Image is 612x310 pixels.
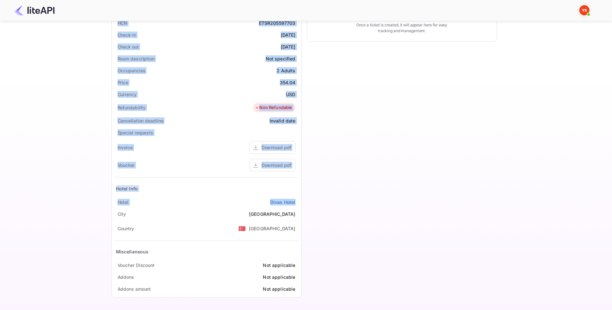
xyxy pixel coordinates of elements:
div: [DATE] [281,32,296,38]
div: Not applicable [263,262,295,269]
div: Addons amount [118,286,151,292]
div: Cancellation deadline [118,117,164,124]
div: Non Refundable [255,105,292,111]
div: City [118,211,126,217]
div: HCN [118,20,128,26]
div: Voucher Discount [118,262,155,269]
div: Room description [118,55,155,62]
img: LiteAPI Logo [14,5,55,15]
div: Price [118,79,129,86]
a: Divas Hotel [270,199,296,205]
div: USD [286,91,295,98]
div: 354.04 [280,79,296,86]
div: Hotel Info [116,185,138,192]
div: Not applicable [263,274,295,280]
div: Hotel [118,199,129,205]
img: Yandex Support [579,5,590,15]
p: Once a ticket is created, it will appear here for easy tracking and management. [351,22,453,34]
div: Check-in [118,32,136,38]
div: Download pdf [262,144,291,151]
div: ETSR205597703 [259,20,296,26]
div: 2 Adults [277,67,295,74]
div: [GEOGRAPHIC_DATA] [249,225,296,232]
div: Occupancies [118,67,146,74]
div: Check out [118,43,139,50]
div: Special requests [118,129,153,136]
div: Invoice [118,144,133,151]
div: Voucher [118,162,135,169]
div: [DATE] [281,43,296,50]
div: Invalid date [270,117,296,124]
span: United States [238,223,246,234]
div: [GEOGRAPHIC_DATA] [249,211,296,217]
div: Currency [118,91,137,98]
div: Not applicable [263,286,295,292]
div: Refundability [118,104,146,111]
div: Miscellaneous [116,248,149,255]
div: Country [118,225,134,232]
div: Addons [118,274,134,280]
div: Not specified [266,55,296,62]
div: Download pdf [262,162,291,169]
